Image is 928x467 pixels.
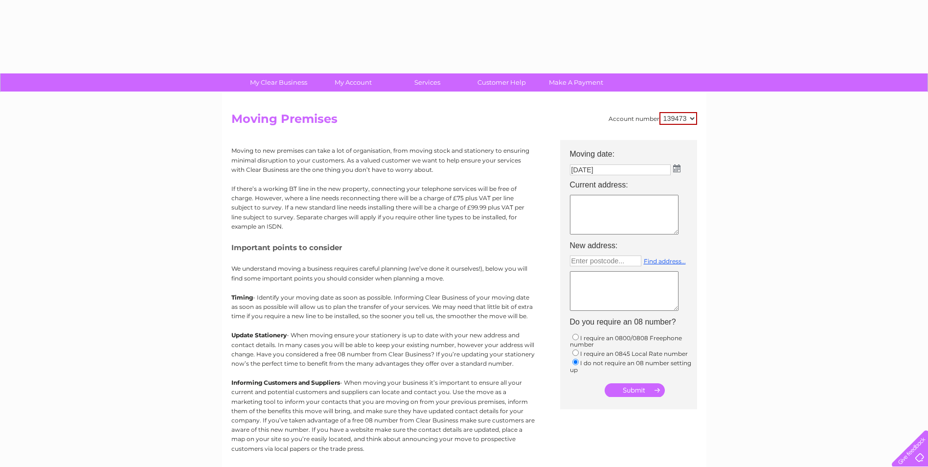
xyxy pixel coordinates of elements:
b: Timing [231,294,253,301]
a: My Clear Business [238,73,319,92]
p: - Identify your moving date as soon as possible. Informing Clear Business of your moving date as ... [231,293,535,321]
a: Find address... [644,257,686,265]
p: Moving to new premises can take a lot of organisation, from moving stock and stationery to ensuri... [231,146,535,174]
th: Do you require an 08 number? [565,315,702,329]
th: Moving date: [565,140,702,162]
a: Services [387,73,468,92]
h2: Moving Premises [231,112,697,131]
h5: Important points to consider [231,243,535,252]
p: We understand moving a business requires careful planning (we’ve done it ourselves!), below you w... [231,264,535,282]
th: New address: [565,238,702,253]
input: Submit [605,383,665,397]
img: ... [673,164,680,172]
p: If there’s a working BT line in the new property, connecting your telephone services will be free... [231,184,535,231]
p: - When moving ensure your stationery is up to date with your new address and contact details. In ... [231,330,535,368]
th: Current address: [565,178,702,192]
a: Make A Payment [536,73,616,92]
b: Informing Customers and Suppliers [231,379,340,386]
a: Customer Help [461,73,542,92]
b: Update Stationery [231,331,287,339]
p: - When moving your business it’s important to ensure all your current and potential customers and... [231,378,535,453]
td: I require an 0800/0808 Freephone number I require an 0845 Local Rate number I do not require an 0... [565,330,702,376]
div: Account number [609,112,697,125]
a: My Account [313,73,393,92]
